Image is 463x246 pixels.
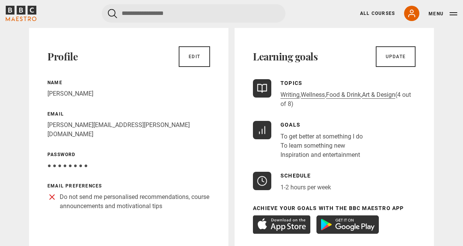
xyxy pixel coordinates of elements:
[280,79,416,87] p: Topics
[280,183,331,192] p: 1-2 hours per week
[47,182,210,189] p: Email preferences
[280,90,416,109] p: , , , (4 out of 8)
[280,121,363,129] p: Goals
[429,10,457,18] button: Toggle navigation
[253,204,416,212] p: Achieve your goals with the BBC Maestro App
[179,46,210,67] a: Edit
[280,150,363,160] li: Inspiration and entertainment
[280,141,363,150] li: To learn something new
[47,89,210,98] p: [PERSON_NAME]
[280,91,300,99] a: Writing
[280,172,331,180] p: Schedule
[326,91,361,99] a: Food & Drink
[102,4,285,23] input: Search
[47,51,78,63] h2: Profile
[360,10,395,17] a: All Courses
[253,51,318,63] h2: Learning goals
[6,6,36,21] svg: BBC Maestro
[47,121,210,139] p: [PERSON_NAME][EMAIL_ADDRESS][PERSON_NAME][DOMAIN_NAME]
[301,91,325,99] a: Wellness
[47,79,210,86] p: Name
[376,46,416,67] a: Update
[47,162,88,169] span: ● ● ● ● ● ● ● ●
[47,111,210,117] p: Email
[108,9,117,18] button: Submit the search query
[362,91,395,99] a: Art & Design
[60,192,210,211] p: Do not send me personalised recommendations, course announcements and motivational tips
[280,132,363,141] li: To get better at something I do
[47,151,210,158] p: Password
